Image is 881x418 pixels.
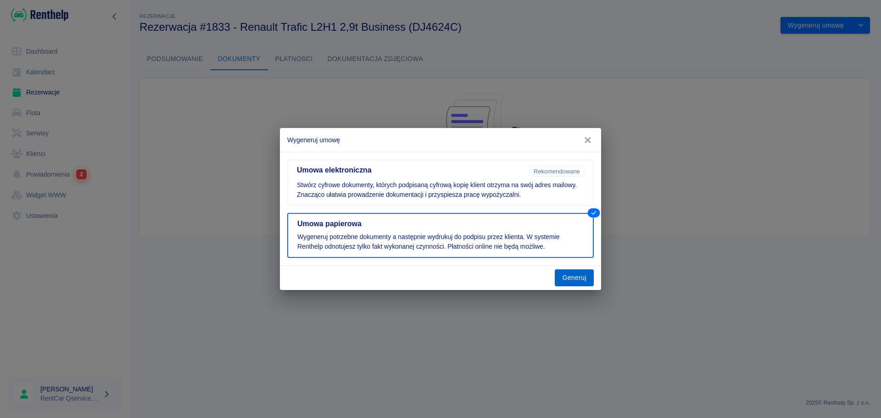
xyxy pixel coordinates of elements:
[287,160,594,206] button: Umowa elektronicznaRekomendowaneStwórz cyfrowe dokumenty, których podpisaną cyfrową kopię klient ...
[287,213,594,258] button: Umowa papierowaWygeneruj potrzebne dokumenty a następnie wydrukuj do podpisu przez klienta. W sys...
[297,166,526,175] h5: Umowa elektroniczna
[297,232,584,251] p: Wygeneruj potrzebne dokumenty a następnie wydrukuj do podpisu przez klienta. W systemie Renthelp ...
[280,128,601,152] h2: Wygeneruj umowę
[555,269,594,286] button: Generuj
[297,219,584,229] h5: Umowa papierowa
[530,168,584,175] span: Rekomendowane
[297,180,584,200] p: Stwórz cyfrowe dokumenty, których podpisaną cyfrową kopię klient otrzyma na swój adres mailowy. Z...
